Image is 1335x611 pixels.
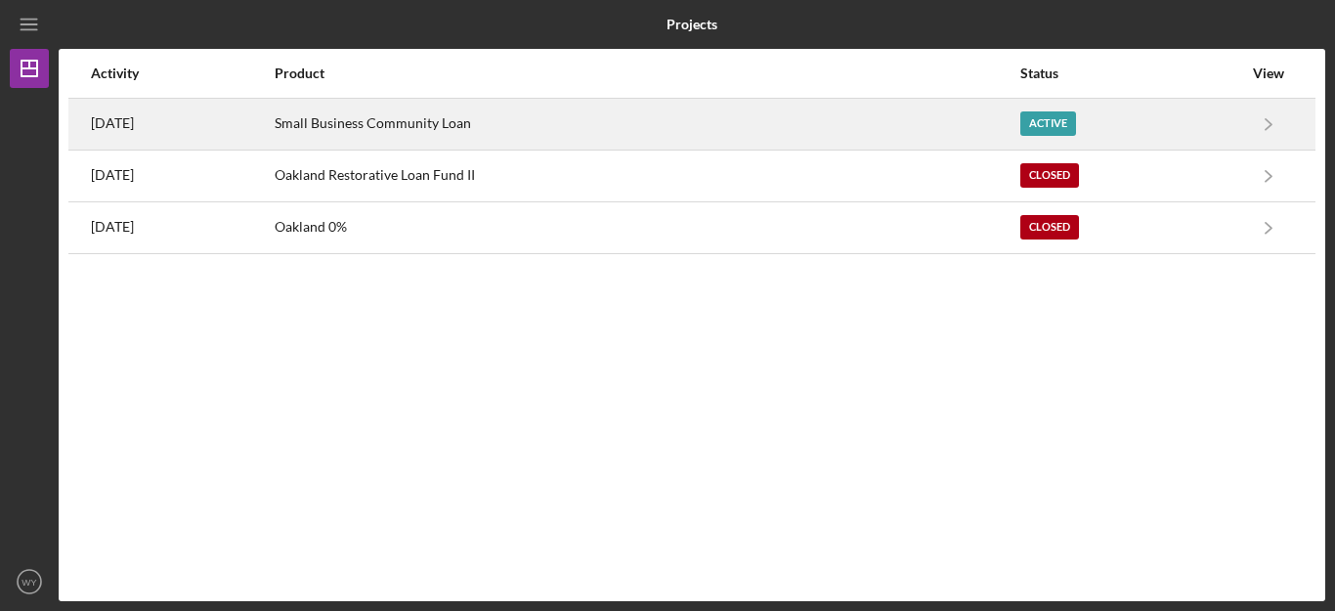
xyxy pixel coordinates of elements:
[1244,65,1293,81] div: View
[275,100,1018,149] div: Small Business Community Loan
[91,167,134,183] time: 2024-10-25 21:36
[91,65,273,81] div: Activity
[1020,65,1242,81] div: Status
[667,17,717,32] b: Projects
[91,115,134,131] time: 2025-08-08 21:19
[22,577,37,588] text: WY
[91,219,134,235] time: 2021-12-14 19:37
[10,562,49,601] button: WY
[275,203,1018,252] div: Oakland 0%
[1020,215,1079,240] div: Closed
[275,65,1018,81] div: Product
[275,152,1018,200] div: Oakland Restorative Loan Fund II
[1020,163,1079,188] div: Closed
[1020,111,1076,136] div: Active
